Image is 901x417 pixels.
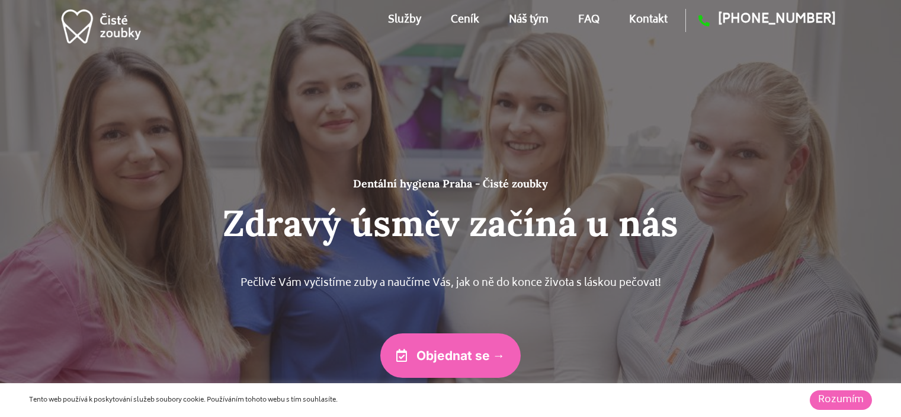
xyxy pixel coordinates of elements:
span: [PHONE_NUMBER] [710,9,836,32]
img: dentální hygiena v praze [59,2,143,50]
h2: Zdravý úsměv začíná u nás [95,202,806,245]
span: Objednat se → [416,349,505,362]
div: Tento web používá k poskytování služeb soubory cookie. Používáním tohoto webu s tím souhlasíte. [29,395,619,406]
h1: Dentální hygiena Praha - Čisté zoubky [95,177,806,190]
a: Objednat se → [380,333,521,378]
a: [PHONE_NUMBER] [686,9,836,32]
p: Pečlivě Vám vyčistíme zuby a naučíme Vás, jak o ně do konce života s láskou pečovat! [95,275,806,294]
a: Rozumím [810,390,872,410]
